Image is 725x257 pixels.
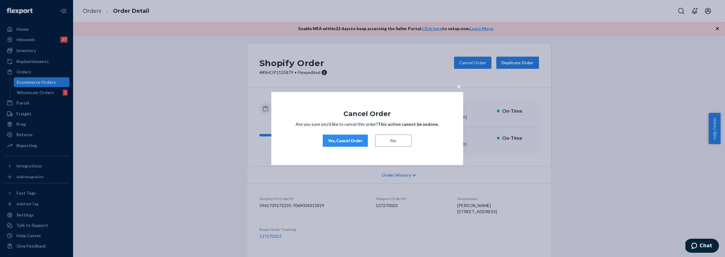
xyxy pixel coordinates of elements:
[375,135,412,147] button: No
[290,121,445,127] p: Are you sure you’d like to cancel this order?
[323,135,368,147] button: Yes, Cancel Order
[456,81,461,91] span: ×
[290,110,445,118] h1: Cancel Order
[378,121,439,127] strong: This action cannot be undone.
[328,138,363,144] div: Yes, Cancel Order
[685,239,719,254] iframe: Opens a widget where you can chat to one of our agents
